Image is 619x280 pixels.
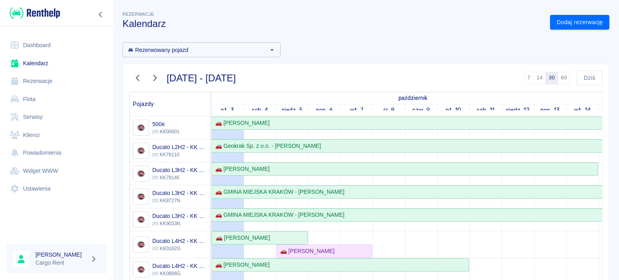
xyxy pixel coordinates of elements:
[125,45,265,55] input: Wyszukaj i wybierz pojazdy...
[212,142,321,150] div: 🚗 Geokrak Sp. z o.o. - [PERSON_NAME]
[212,165,270,173] div: 🚗 [PERSON_NAME]
[152,220,207,227] p: KK9033N
[533,72,546,85] button: 14 dni
[35,251,87,259] h6: [PERSON_NAME]
[558,72,570,85] button: 60 dni
[266,44,278,56] button: Otwórz
[348,104,366,116] a: 7 października 2025
[152,174,207,181] p: KK78145
[6,36,107,54] a: Dashboard
[152,212,207,220] h6: Ducato L3H2 - KK 9033N
[314,104,335,116] a: 6 października 2025
[152,270,207,277] p: KK0806G
[444,104,463,116] a: 10 października 2025
[277,247,334,255] div: 🚗 [PERSON_NAME]
[123,12,154,17] span: Rezerwacje
[410,104,432,116] a: 9 października 2025
[152,143,207,151] h6: Ducato L2H2 - KK 78110
[381,104,397,116] a: 8 października 2025
[134,121,147,135] img: Image
[397,92,430,104] a: 3 października 2025
[280,104,305,116] a: 5 października 2025
[6,180,107,198] a: Ustawienia
[504,104,532,116] a: 12 października 2025
[6,6,60,20] a: Renthelp logo
[167,73,236,84] h3: [DATE] - [DATE]
[546,72,558,85] button: 30 dni
[152,166,207,174] h6: Ducato L3H2 - KK 78145
[550,15,609,30] a: Dodaj rezerwację
[134,167,147,180] img: Image
[152,128,179,135] p: KK00001
[95,9,107,20] button: Zwiń nawigację
[250,104,270,116] a: 4 października 2025
[219,104,236,116] a: 3 października 2025
[6,90,107,108] a: Flota
[152,245,207,252] p: KK0162G
[134,213,147,226] img: Image
[538,104,562,116] a: 13 października 2025
[134,144,147,158] img: Image
[134,190,147,203] img: Image
[152,120,179,128] h6: 500e
[475,104,496,116] a: 11 października 2025
[133,101,154,108] span: Pojazdy
[123,18,544,29] h3: Kalendarz
[6,72,107,90] a: Rezerwacje
[152,189,207,197] h6: Ducato L3H2 - KK 8727N
[35,259,87,267] p: Cargo Rent
[212,211,345,219] div: 🚗 GMINA MIEJSKA KRAKÓW - [PERSON_NAME]
[152,197,207,204] p: KK8727N
[6,108,107,126] a: Serwisy
[577,71,602,85] button: Dziś
[134,238,147,251] img: Image
[212,119,270,127] div: 🚗 [PERSON_NAME]
[6,54,107,73] a: Kalendarz
[152,151,207,158] p: KK78110
[212,188,345,196] div: 🚗 GMINA MIEJSKA KRAKÓW - [PERSON_NAME]
[6,144,107,162] a: Powiadomienia
[212,234,270,242] div: 🚗 [PERSON_NAME]
[152,237,207,245] h6: Ducato L4H2 - KK 0162G
[212,261,270,269] div: 🚗 [PERSON_NAME]
[524,72,534,85] button: 7 dni
[6,162,107,180] a: Widget WWW
[6,126,107,144] a: Klienci
[152,262,207,270] h6: Ducato L4H2 - KK 0806G
[10,6,60,20] img: Renthelp logo
[572,104,593,116] a: 14 października 2025
[134,263,147,276] img: Image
